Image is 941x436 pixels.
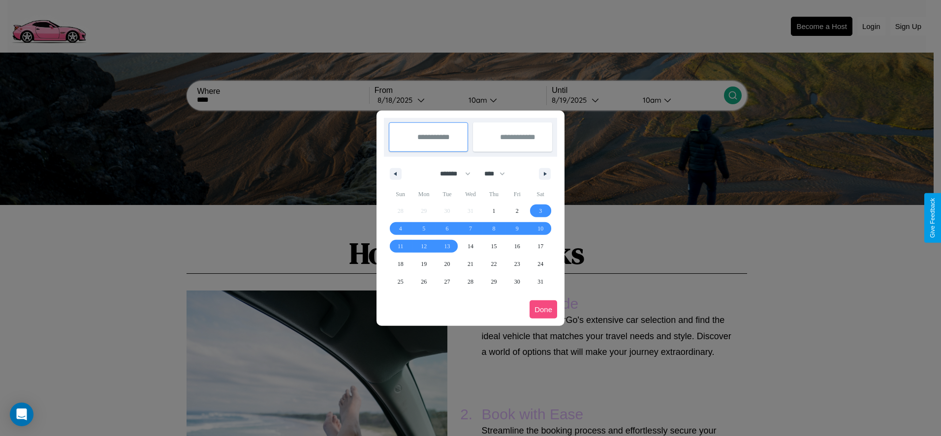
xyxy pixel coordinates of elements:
span: 21 [468,255,473,273]
span: Wed [459,186,482,202]
span: 22 [491,255,497,273]
button: 22 [482,255,505,273]
button: 31 [529,273,552,291]
button: 28 [459,273,482,291]
button: 12 [412,237,435,255]
button: 14 [459,237,482,255]
span: 12 [421,237,427,255]
span: Fri [505,186,529,202]
span: 13 [444,237,450,255]
span: 19 [421,255,427,273]
button: 7 [459,220,482,237]
span: 1 [492,202,495,220]
span: Thu [482,186,505,202]
button: 16 [505,237,529,255]
div: Give Feedback [929,198,936,238]
button: 11 [389,237,412,255]
span: 3 [539,202,542,220]
button: 23 [505,255,529,273]
span: Tue [436,186,459,202]
button: 2 [505,202,529,220]
span: 15 [491,237,497,255]
button: 3 [529,202,552,220]
button: 19 [412,255,435,273]
button: 26 [412,273,435,291]
span: 6 [446,220,449,237]
span: 2 [516,202,519,220]
div: Open Intercom Messenger [10,403,33,426]
button: 15 [482,237,505,255]
span: 25 [398,273,404,291]
button: 6 [436,220,459,237]
span: 4 [399,220,402,237]
span: 14 [468,237,473,255]
button: 30 [505,273,529,291]
button: 8 [482,220,505,237]
span: 30 [514,273,520,291]
span: Mon [412,186,435,202]
span: 26 [421,273,427,291]
span: 5 [422,220,425,237]
button: 9 [505,220,529,237]
button: 10 [529,220,552,237]
button: 17 [529,237,552,255]
span: 29 [491,273,497,291]
button: Done [530,300,557,319]
span: 23 [514,255,520,273]
button: 21 [459,255,482,273]
span: 10 [537,220,543,237]
span: Sun [389,186,412,202]
button: 18 [389,255,412,273]
button: 4 [389,220,412,237]
span: 27 [444,273,450,291]
span: 18 [398,255,404,273]
button: 29 [482,273,505,291]
span: 11 [398,237,404,255]
button: 25 [389,273,412,291]
span: 20 [444,255,450,273]
span: 17 [537,237,543,255]
span: 16 [514,237,520,255]
button: 5 [412,220,435,237]
span: 28 [468,273,473,291]
span: 31 [537,273,543,291]
button: 1 [482,202,505,220]
button: 13 [436,237,459,255]
button: 27 [436,273,459,291]
button: 20 [436,255,459,273]
span: 9 [516,220,519,237]
span: 8 [492,220,495,237]
span: Sat [529,186,552,202]
span: 24 [537,255,543,273]
button: 24 [529,255,552,273]
span: 7 [469,220,472,237]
